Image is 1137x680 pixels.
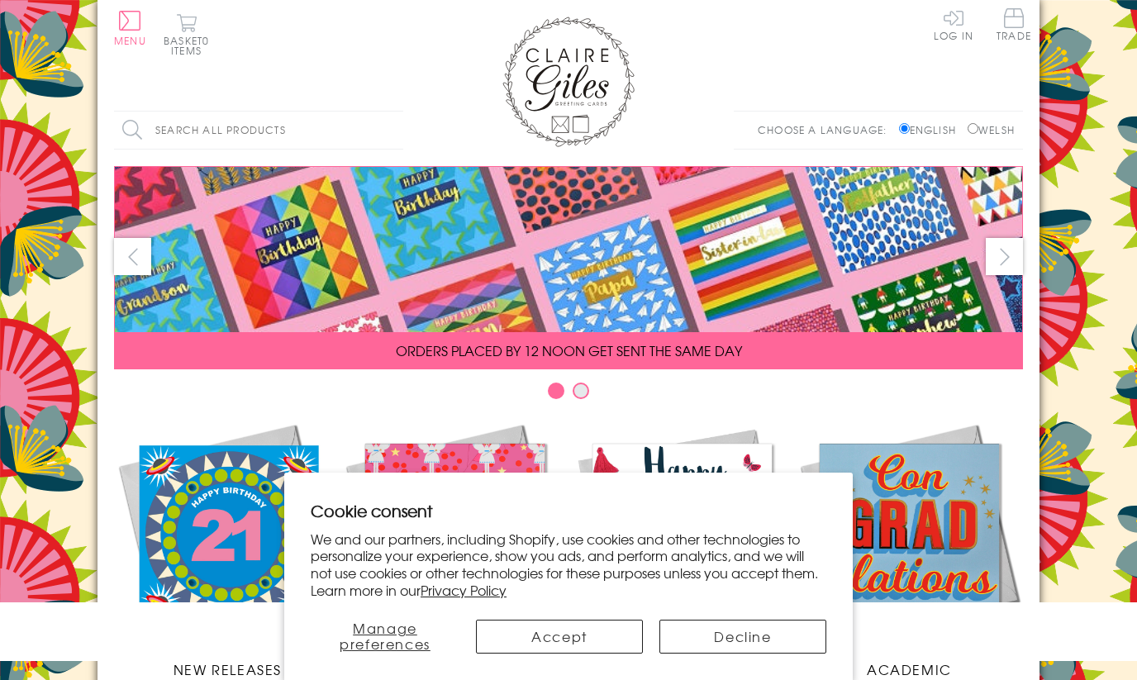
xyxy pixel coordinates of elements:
[114,33,146,48] span: Menu
[340,618,431,654] span: Manage preferences
[164,13,209,55] button: Basket0 items
[899,122,964,137] label: English
[968,123,978,134] input: Welsh
[114,238,151,275] button: prev
[311,620,459,654] button: Manage preferences
[573,383,589,399] button: Carousel Page 2
[568,420,796,679] a: Birthdays
[659,620,826,654] button: Decline
[114,382,1023,407] div: Carousel Pagination
[114,11,146,45] button: Menu
[968,122,1015,137] label: Welsh
[867,659,952,679] span: Academic
[114,420,341,679] a: New Releases
[796,420,1023,679] a: Academic
[986,238,1023,275] button: next
[899,123,910,134] input: English
[311,499,826,522] h2: Cookie consent
[502,17,635,147] img: Claire Giles Greetings Cards
[311,530,826,599] p: We and our partners, including Shopify, use cookies and other technologies to personalize your ex...
[997,8,1031,40] span: Trade
[387,112,403,149] input: Search
[174,659,282,679] span: New Releases
[476,620,643,654] button: Accept
[341,420,568,679] a: Christmas
[171,33,209,58] span: 0 items
[934,8,973,40] a: Log In
[997,8,1031,44] a: Trade
[421,580,507,600] a: Privacy Policy
[396,340,742,360] span: ORDERS PLACED BY 12 NOON GET SENT THE SAME DAY
[758,122,896,137] p: Choose a language:
[114,112,403,149] input: Search all products
[548,383,564,399] button: Carousel Page 1 (Current Slide)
